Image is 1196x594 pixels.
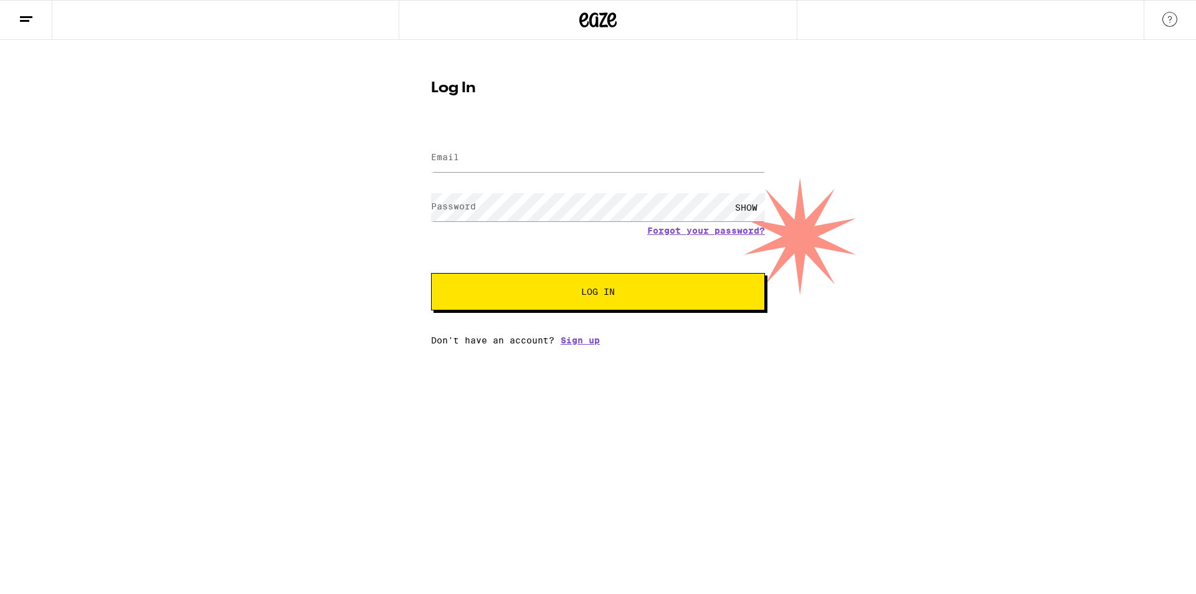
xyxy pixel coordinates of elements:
[431,273,765,310] button: Log In
[431,201,476,211] label: Password
[647,226,765,236] a: Forgot your password?
[431,335,765,345] div: Don't have an account?
[728,193,765,221] div: SHOW
[431,152,459,162] label: Email
[431,81,765,96] h1: Log In
[561,335,600,345] a: Sign up
[431,144,765,172] input: Email
[581,287,615,296] span: Log In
